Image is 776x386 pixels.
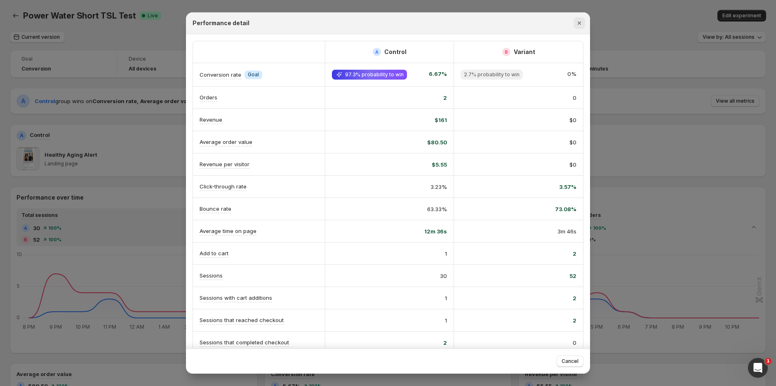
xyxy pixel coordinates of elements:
[375,49,379,54] h2: A
[430,183,447,191] span: 3.23%
[445,294,447,302] span: 1
[200,205,231,213] p: Bounce rate
[200,160,249,168] p: Revenue per visitor
[424,227,447,235] span: 12m 36s
[562,358,578,365] span: Cancel
[193,19,249,27] h2: Performance detail
[427,138,447,146] span: $80.50
[443,94,447,102] span: 2
[557,227,576,235] span: 3m 46s
[200,294,272,302] p: Sessions with cart additions
[765,358,771,365] span: 1
[514,48,535,56] h2: Variant
[429,70,447,80] span: 6.67%
[200,316,284,324] p: Sessions that reached checkout
[200,227,256,235] p: Average time on page
[569,116,576,124] span: $0
[573,294,576,302] span: 2
[569,138,576,146] span: $0
[464,71,520,78] span: 2.7% probability to win
[432,160,447,169] span: $5.55
[569,272,576,280] span: 52
[248,71,259,78] span: Goal
[445,316,447,325] span: 1
[200,271,223,280] p: Sessions
[345,71,404,78] span: 97.3% probability to win
[505,49,508,54] h2: B
[200,138,252,146] p: Average order value
[569,160,576,169] span: $0
[573,94,576,102] span: 0
[427,205,447,213] span: 63.33%
[567,70,576,80] span: 0%
[557,355,583,367] button: Cancel
[559,183,576,191] span: 3.57%
[200,249,228,257] p: Add to cart
[200,93,217,101] p: Orders
[200,71,241,79] p: Conversion rate
[573,249,576,258] span: 2
[440,272,447,280] span: 30
[748,358,768,378] iframe: Intercom live chat
[200,182,247,191] p: Click-through rate
[384,48,407,56] h2: Control
[574,17,585,29] button: Close
[200,115,222,124] p: Revenue
[443,339,447,347] span: 2
[573,316,576,325] span: 2
[435,116,447,124] span: $161
[445,249,447,258] span: 1
[573,339,576,347] span: 0
[555,205,576,213] span: 73.08%
[200,338,289,346] p: Sessions that completed checkout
